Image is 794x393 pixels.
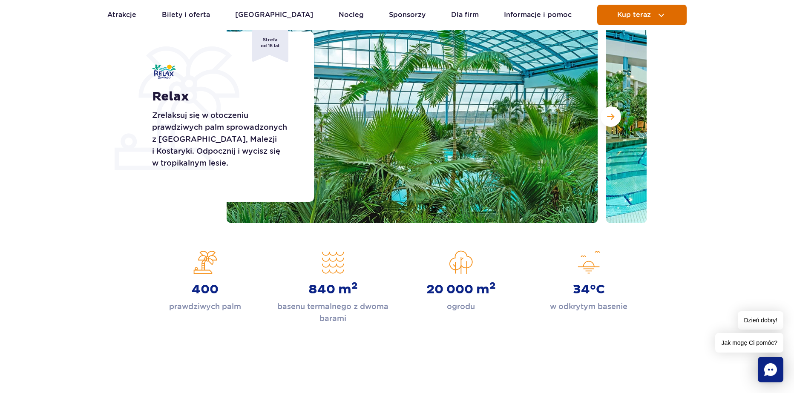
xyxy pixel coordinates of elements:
p: ogrodu [447,301,475,313]
p: Zrelaksuj się w otoczeniu prawdziwych palm sprowadzonych z [GEOGRAPHIC_DATA], Malezji i Kostaryki... [152,109,295,169]
a: Informacje i pomoc [504,5,572,25]
strong: 840 m [308,282,358,297]
p: basenu termalnego z dwoma barami [276,301,391,324]
span: Dzień dobry! [738,311,783,330]
p: w odkrytym basenie [550,301,627,313]
strong: 400 [192,282,219,297]
a: Sponsorzy [389,5,426,25]
a: [GEOGRAPHIC_DATA] [235,5,313,25]
button: Kup teraz [597,5,687,25]
sup: 2 [351,280,358,292]
sup: 2 [489,280,496,292]
h1: Relax [152,89,295,104]
img: Relax [152,64,176,79]
strong: 20 000 m [426,282,496,297]
a: Bilety i oferta [162,5,210,25]
strong: 34°C [573,282,605,297]
button: Następny slajd [601,106,621,127]
span: Jak mogę Ci pomóc? [715,333,783,353]
a: Atrakcje [107,5,136,25]
p: prawdziwych palm [169,301,241,313]
a: Dla firm [451,5,479,25]
span: Kup teraz [617,11,651,19]
div: Chat [758,357,783,382]
span: Strefa od 16 lat [252,29,288,62]
a: Nocleg [339,5,364,25]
